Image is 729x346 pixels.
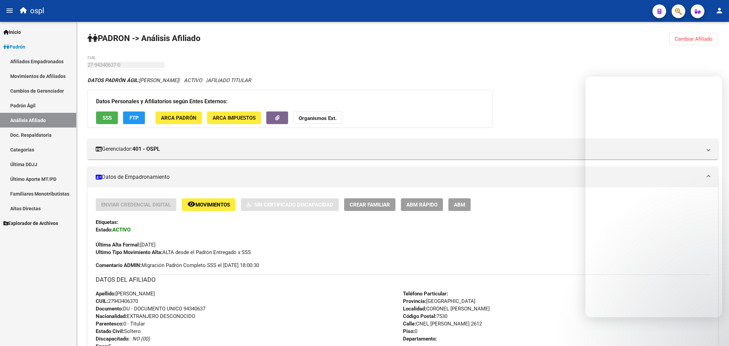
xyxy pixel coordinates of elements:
span: CORONEL [PERSON_NAME] [403,306,490,312]
strong: ACTIVO [112,227,131,233]
mat-panel-title: Datos de Empadronamiento [96,173,702,181]
span: 27943406370 [96,298,138,304]
span: 0 - Titular [96,321,145,327]
span: Movimientos [195,202,230,208]
span: Inicio [3,28,21,36]
i: NO (00) [132,336,150,342]
button: Cambiar Afiliado [669,33,718,45]
button: Crear Familiar [344,198,395,211]
strong: Código Postal: [403,313,436,319]
span: ARCA Padrón [161,115,197,121]
span: CNEL [PERSON_NAME] 2612 [403,321,482,327]
strong: Provincia: [403,298,426,304]
button: ABM [448,198,471,211]
span: Crear Familiar [350,202,390,208]
span: FTP [130,115,139,121]
strong: Ultimo Tipo Movimiento Alta: [96,249,162,255]
span: [GEOGRAPHIC_DATA] [403,298,475,304]
span: Cambiar Afiliado [675,36,713,42]
mat-panel-title: Gerenciador: [96,145,702,153]
span: 0 [403,328,417,334]
strong: 401 - OSPL [132,145,160,153]
span: Enviar Credencial Digital [101,202,171,208]
strong: Documento: [96,306,123,312]
strong: Apellido: [96,291,116,297]
mat-icon: person [715,6,724,15]
strong: Nacionalidad: [96,313,127,319]
span: Explorador de Archivos [3,219,58,227]
strong: Estado: [96,227,112,233]
mat-icon: menu [5,6,14,15]
span: DU - DOCUMENTO UNICO 94340637 [96,306,205,312]
span: SSS [103,115,112,121]
mat-expansion-panel-header: Datos de Empadronamiento [87,167,718,187]
strong: Piso: [403,328,415,334]
span: ARCA Impuestos [213,115,256,121]
strong: Parentesco: [96,321,123,327]
strong: Estado Civil: [96,328,124,334]
span: ABM Rápido [406,202,437,208]
strong: PADRON -> Análisis Afiliado [87,34,201,43]
span: Migración Padrón Completo SSS el [DATE] 18:00:30 [96,262,259,269]
button: Movimientos [182,198,235,211]
span: Padrón [3,43,25,51]
span: 7530 [403,313,447,319]
button: ARCA Impuestos [207,111,261,124]
strong: Comentario ADMIN: [96,262,141,268]
button: Organismos Ext. [293,111,342,124]
span: AFILIADO TITULAR [207,77,251,83]
strong: Calle: [403,321,416,327]
span: [PERSON_NAME] [96,291,155,297]
strong: Departamento: [403,336,437,342]
span: Sin Certificado Discapacidad [254,202,333,208]
iframe: Intercom live chat [706,323,722,339]
strong: Última Alta Formal: [96,242,140,248]
button: SSS [96,111,118,124]
button: Enviar Credencial Digital [96,198,176,211]
span: ABM [454,202,465,208]
span: ALTA desde el Padrón Entregado x SSS [96,249,251,255]
span: [DATE] [96,242,156,248]
iframe: Intercom live chat [585,77,722,317]
span: ospl [30,3,44,18]
mat-icon: remove_red_eye [187,200,195,208]
strong: Discapacitado: [96,336,130,342]
strong: CUIL: [96,298,108,304]
button: FTP [123,111,145,124]
strong: Etiquetas: [96,219,118,225]
button: ARCA Padrón [156,111,202,124]
button: Sin Certificado Discapacidad [241,198,339,211]
span: Soltero [96,328,141,334]
button: ABM Rápido [401,198,443,211]
strong: Organismos Ext. [299,115,337,121]
h3: Datos Personales y Afiliatorios según Entes Externos: [96,97,484,106]
mat-expansion-panel-header: Gerenciador:401 - OSPL [87,139,718,159]
h3: DATOS DEL AFILIADO [96,275,710,284]
i: | ACTIVO | [87,77,251,83]
span: [PERSON_NAME] [87,77,178,83]
strong: DATOS PADRÓN ÁGIL: [87,77,139,83]
strong: Localidad: [403,306,426,312]
span: EXTRANJERO DESCONOCIDO [96,313,195,319]
strong: Teléfono Particular: [403,291,448,297]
